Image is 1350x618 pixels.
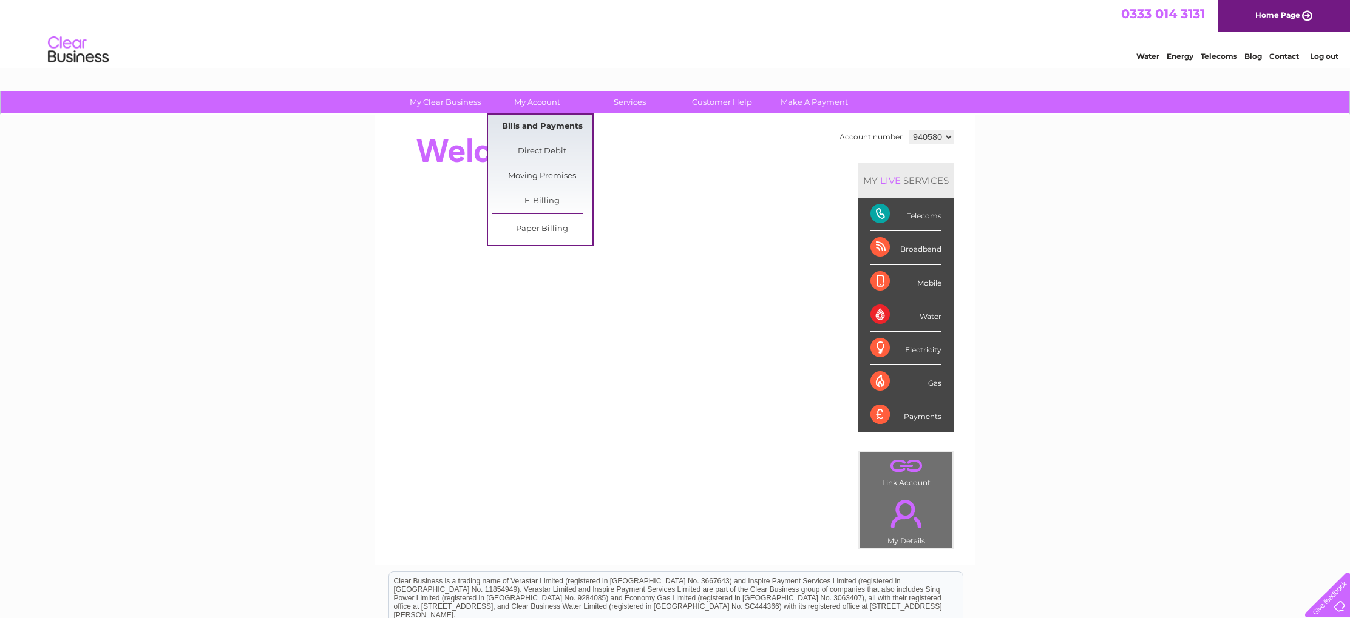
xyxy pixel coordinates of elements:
a: Direct Debit [492,139,592,164]
div: LIVE [878,175,903,186]
a: Contact [1269,52,1299,61]
div: Broadband [870,231,941,264]
a: Make A Payment [764,91,864,113]
div: Clear Business is a trading name of Verastar Limited (registered in [GEOGRAPHIC_DATA] No. 3667643... [389,7,963,59]
a: Services [580,91,680,113]
div: Gas [870,365,941,398]
td: Account number [836,127,906,147]
a: Log out [1310,52,1338,61]
a: Customer Help [672,91,772,113]
a: . [863,492,949,535]
div: Electricity [870,332,941,365]
a: E-Billing [492,189,592,213]
a: Energy [1167,52,1193,61]
div: MY SERVICES [858,163,954,198]
div: Telecoms [870,198,941,231]
a: Paper Billing [492,217,592,241]
div: Payments [870,398,941,431]
a: Water [1136,52,1159,61]
a: . [863,455,949,477]
td: Link Account [859,452,953,490]
a: My Account [487,91,588,113]
a: Moving Premises [492,164,592,189]
a: My Clear Business [395,91,495,113]
a: Telecoms [1201,52,1237,61]
a: Bills and Payments [492,115,592,139]
div: Water [870,298,941,332]
a: Blog [1244,52,1262,61]
td: My Details [859,489,953,549]
img: logo.png [47,32,109,69]
a: 0333 014 3131 [1121,6,1205,21]
div: Mobile [870,265,941,298]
